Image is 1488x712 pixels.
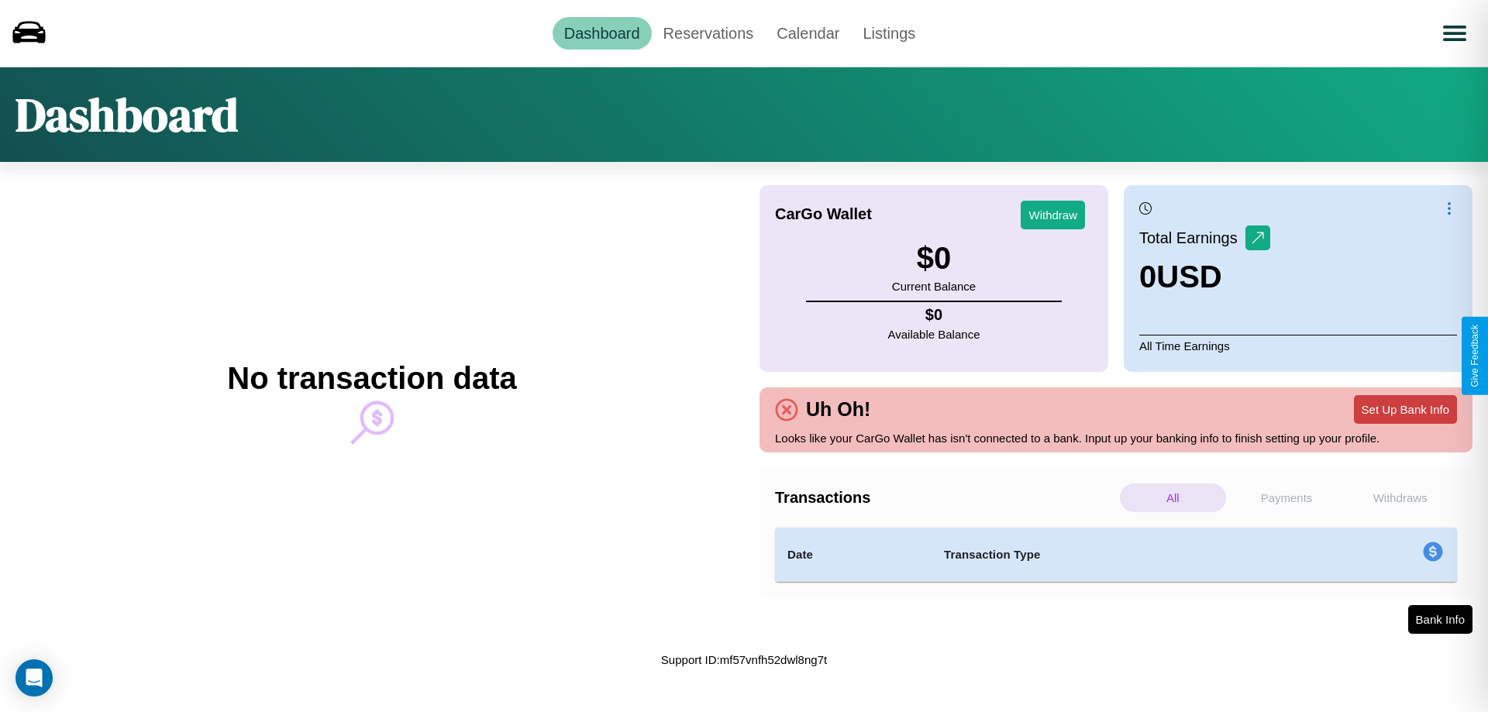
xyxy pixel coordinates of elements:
[15,83,238,146] h1: Dashboard
[787,545,919,564] h4: Date
[661,649,827,670] p: Support ID: mf57vnfh52dwl8ng7t
[1354,395,1457,424] button: Set Up Bank Info
[1139,260,1270,294] h3: 0 USD
[798,398,878,421] h4: Uh Oh!
[1139,224,1245,252] p: Total Earnings
[1433,12,1476,55] button: Open menu
[1234,483,1340,512] p: Payments
[888,324,980,345] p: Available Balance
[1347,483,1453,512] p: Withdraws
[1021,201,1085,229] button: Withdraw
[1120,483,1226,512] p: All
[944,545,1296,564] h4: Transaction Type
[851,17,927,50] a: Listings
[765,17,851,50] a: Calendar
[227,361,516,396] h2: No transaction data
[1139,335,1457,356] p: All Time Earnings
[553,17,652,50] a: Dashboard
[775,489,1116,507] h4: Transactions
[775,528,1457,582] table: simple table
[775,428,1457,449] p: Looks like your CarGo Wallet has isn't connected to a bank. Input up your banking info to finish ...
[652,17,766,50] a: Reservations
[1408,605,1472,634] button: Bank Info
[15,659,53,697] div: Open Intercom Messenger
[888,306,980,324] h4: $ 0
[892,241,976,276] h3: $ 0
[892,276,976,297] p: Current Balance
[1469,325,1480,387] div: Give Feedback
[775,205,872,223] h4: CarGo Wallet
